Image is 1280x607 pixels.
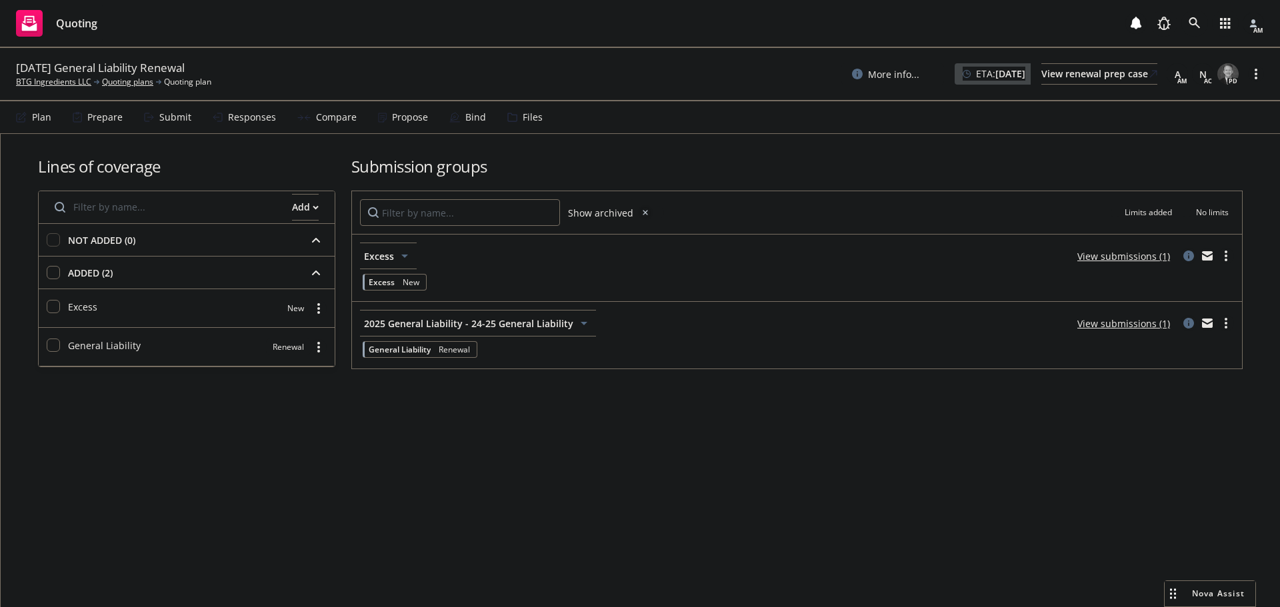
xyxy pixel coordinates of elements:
[1212,10,1239,37] a: Switch app
[369,277,395,288] span: Excess
[164,76,211,88] span: Quoting plan
[360,199,560,226] input: Filter by name...
[1041,64,1157,84] div: View renewal prep case
[1181,315,1197,331] a: circleInformation
[841,63,944,85] button: More info...
[1077,250,1170,263] a: View submissions (1)
[1175,67,1181,81] span: A
[1151,10,1177,37] a: Report a Bug
[1199,248,1215,264] a: mail
[364,316,573,330] span: 2025 General Liability - 24-25 General Liability
[1077,317,1170,330] a: View submissions (1)
[316,112,357,123] div: Compare
[292,194,319,221] button: Add
[360,243,417,269] button: Excess
[68,266,113,280] div: ADDED (2)
[360,310,596,336] button: 2025 General Liability - 24-25 General Liability
[68,300,97,314] span: Excess
[392,112,428,123] div: Propose
[38,155,335,177] h1: Lines of coverage
[995,67,1025,80] strong: [DATE]
[68,229,327,251] button: NOT ADDED (0)
[47,194,284,221] input: Filter by name...
[1183,207,1229,218] div: No limits
[1111,207,1172,218] div: Limits added
[266,338,311,355] div: Renewal
[32,112,51,123] div: Plan
[311,301,327,316] a: more
[87,112,123,123] div: Prepare
[1199,67,1207,81] span: N
[1192,588,1245,599] span: Nova Assist
[436,344,473,355] div: Renewal
[400,277,422,288] div: New
[1181,248,1197,264] a: circleInformation
[351,155,1243,177] h1: Submission groups
[1181,10,1208,37] a: Search
[281,300,311,316] div: New
[1165,581,1181,606] div: Drag to move
[1041,63,1157,85] a: View renewal prep case
[102,76,153,88] a: Quoting plans
[68,262,327,283] button: ADDED (2)
[1218,248,1234,264] a: more
[228,112,276,123] div: Responses
[11,5,103,42] a: Quoting
[16,60,185,76] span: [DATE] General Liability Renewal
[56,18,97,29] span: Quoting
[465,112,486,123] div: Bind
[311,339,327,355] a: more
[159,112,191,123] div: Submit
[369,344,431,355] span: General Liability
[1199,315,1215,331] a: mail
[364,249,394,263] span: Excess
[1248,66,1264,82] a: more
[16,76,91,88] a: BTG Ingredients LLC
[1217,63,1239,85] img: photo
[523,112,543,123] div: Files
[568,206,633,220] span: Show archived
[976,67,1025,81] span: ETA :
[1218,315,1234,331] a: more
[68,233,135,247] div: NOT ADDED (0)
[868,67,919,81] span: More info...
[1164,580,1256,607] button: Nova Assist
[68,338,141,352] span: General Liability
[292,195,319,220] div: Add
